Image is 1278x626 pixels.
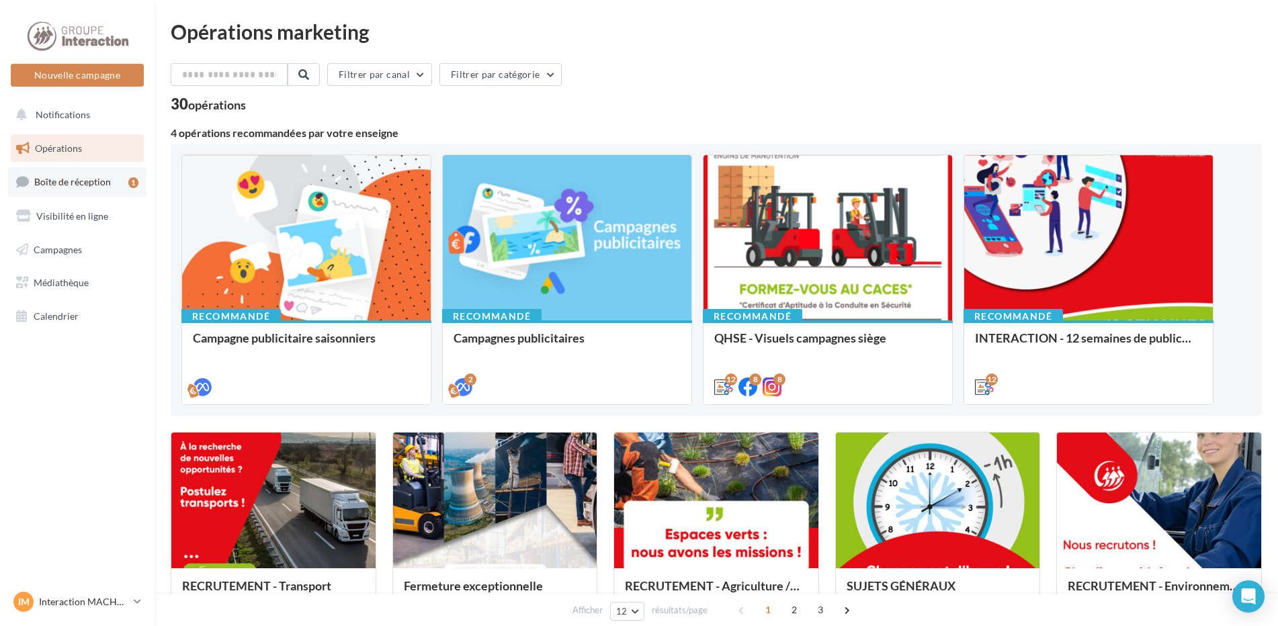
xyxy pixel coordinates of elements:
div: Campagnes publicitaires [454,331,681,358]
span: Visibilité en ligne [36,210,108,222]
span: résultats/page [652,604,708,617]
a: Calendrier [8,302,146,330]
a: Opérations [8,134,146,163]
button: Notifications [8,101,141,129]
div: Fermeture exceptionnelle [404,579,587,606]
div: SUJETS GÉNÉRAUX [847,579,1029,606]
div: 30 [171,97,246,111]
div: Open Intercom Messenger [1232,580,1265,613]
span: Campagnes [34,243,82,255]
span: Boîte de réception [34,176,111,187]
span: 2 [783,599,805,621]
span: 1 [757,599,779,621]
span: Opérations [35,142,82,154]
div: Recommandé [964,309,1063,324]
span: Calendrier [34,310,79,322]
div: 8 [749,373,761,386]
div: INTERACTION - 12 semaines de publication [975,331,1202,358]
div: 2 [464,373,476,386]
div: RECRUTEMENT - Agriculture / Espaces verts [625,579,808,606]
span: Notifications [36,109,90,120]
div: QHSE - Visuels campagnes siège [714,331,941,358]
button: Nouvelle campagne [11,64,144,87]
span: Afficher [572,604,603,617]
a: Boîte de réception1 [8,167,146,196]
div: 4 opérations recommandées par votre enseigne [171,128,1262,138]
span: 3 [810,599,831,621]
button: 12 [610,602,644,621]
div: 8 [773,373,785,386]
div: Recommandé [181,309,281,324]
a: Visibilité en ligne [8,202,146,230]
span: 12 [616,606,628,617]
div: Recommandé [442,309,542,324]
div: opérations [188,99,246,111]
div: 1 [128,177,138,188]
div: RECRUTEMENT - Environnement [1068,579,1250,606]
div: Opérations marketing [171,21,1262,42]
button: Filtrer par catégorie [439,63,562,86]
a: Campagnes [8,236,146,264]
div: 12 [725,373,737,386]
p: Interaction MACHECOUL [39,595,128,609]
div: Campagne publicitaire saisonniers [193,331,420,358]
a: Médiathèque [8,269,146,297]
button: Filtrer par canal [327,63,432,86]
div: Recommandé [703,309,802,324]
div: RECRUTEMENT - Transport [182,579,365,606]
a: IM Interaction MACHECOUL [11,589,144,615]
span: IM [18,595,30,609]
span: Médiathèque [34,277,89,288]
div: 12 [986,373,998,386]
